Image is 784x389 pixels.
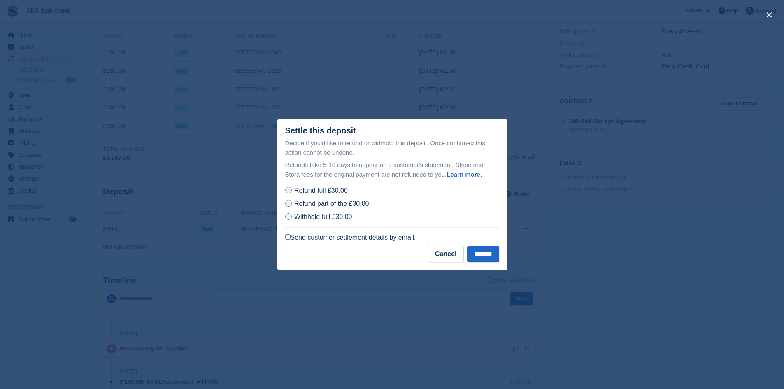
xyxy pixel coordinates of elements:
[285,139,499,157] p: Decide if you'd like to refund or withhold this deposit. Once confirmed this action cannot be und...
[763,8,776,21] button: close
[294,187,348,194] span: Refund full £30.00
[285,126,356,135] div: Settle this deposit
[285,200,292,207] input: Refund part of the £30.00
[285,233,416,242] label: Send customer settlement details by email.
[294,213,352,220] span: Withhold full £30.00
[285,187,292,193] input: Refund full £30.00
[285,213,292,220] input: Withhold full £30.00
[428,246,463,262] button: Cancel
[285,234,291,240] input: Send customer settlement details by email.
[285,161,499,179] p: Refunds take 5-10 days to appear on a customer's statement. Stripe and Stora fees for the origina...
[294,200,369,207] span: Refund part of the £30.00
[447,171,482,178] a: Learn more.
